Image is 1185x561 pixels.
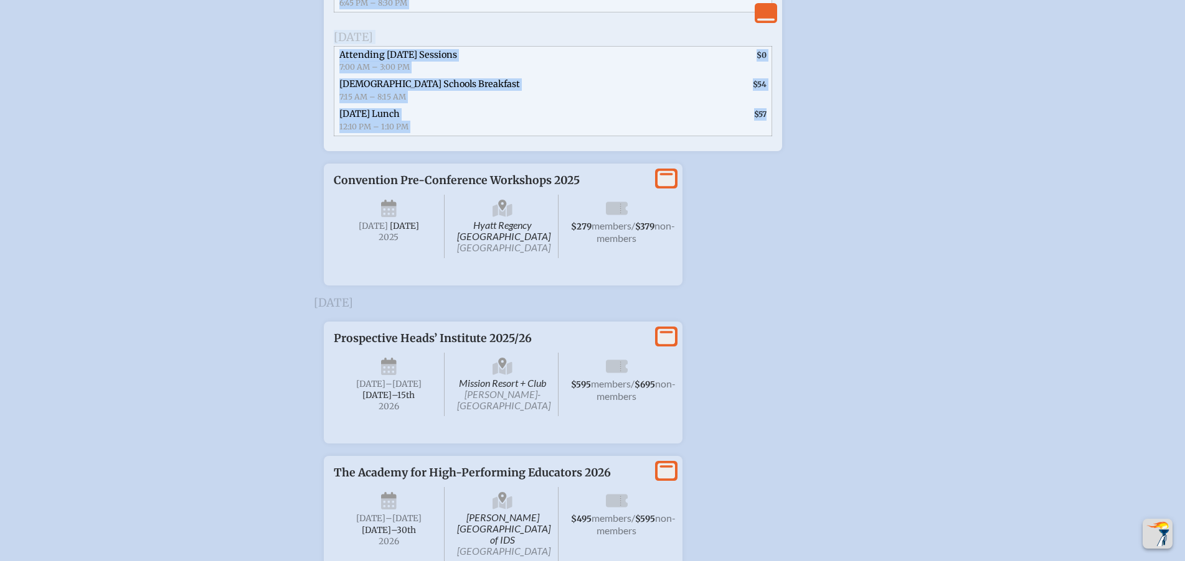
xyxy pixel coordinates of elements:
[390,221,419,231] span: [DATE]
[344,233,435,242] span: 2025
[362,390,415,401] span: [DATE]–⁠15th
[344,402,435,411] span: 2026
[457,545,550,557] span: [GEOGRAPHIC_DATA]
[356,513,385,524] span: [DATE]
[631,220,635,231] span: /
[754,109,767,119] span: $57
[447,353,559,417] span: Mission Resort + Club
[362,525,416,535] span: [DATE]–⁠30th
[344,537,435,546] span: 2026
[592,512,631,524] span: members
[597,220,675,244] span: non-members
[571,221,592,232] span: $279
[339,62,410,72] span: 7:00 AM – 3:00 PM
[356,379,385,389] span: [DATE]
[339,49,457,60] span: Attending [DATE] Sessions
[385,513,422,524] span: –[DATE]
[753,80,767,89] span: $54
[571,379,591,390] span: $595
[339,92,406,101] span: 7:15 AM – 8:15 AM
[757,50,767,60] span: $0
[597,512,676,536] span: non-members
[385,379,422,389] span: –[DATE]
[447,195,559,258] span: Hyatt Regency [GEOGRAPHIC_DATA]
[631,512,635,524] span: /
[334,30,373,44] span: [DATE]
[631,378,635,389] span: /
[339,122,408,131] span: 12:10 PM – 1:10 PM
[571,514,592,524] span: $495
[1145,521,1170,546] img: To the top
[592,220,631,231] span: members
[635,221,654,232] span: $379
[635,379,655,390] span: $695
[457,241,550,253] span: [GEOGRAPHIC_DATA]
[457,388,550,411] span: [PERSON_NAME]-[GEOGRAPHIC_DATA]
[339,108,400,119] span: [DATE] Lunch
[635,514,655,524] span: $595
[334,331,532,345] span: Prospective Heads’ Institute 2025/26
[339,78,520,90] span: [DEMOGRAPHIC_DATA] Schools Breakfast
[359,221,388,231] span: [DATE]
[1143,519,1173,549] button: Scroll Top
[591,378,631,389] span: members
[314,297,872,309] h3: [DATE]
[334,174,580,187] span: Convention Pre-Conference Workshops 2025
[334,466,611,480] span: The Academy for High-Performing Educators 2026
[597,378,676,402] span: non-members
